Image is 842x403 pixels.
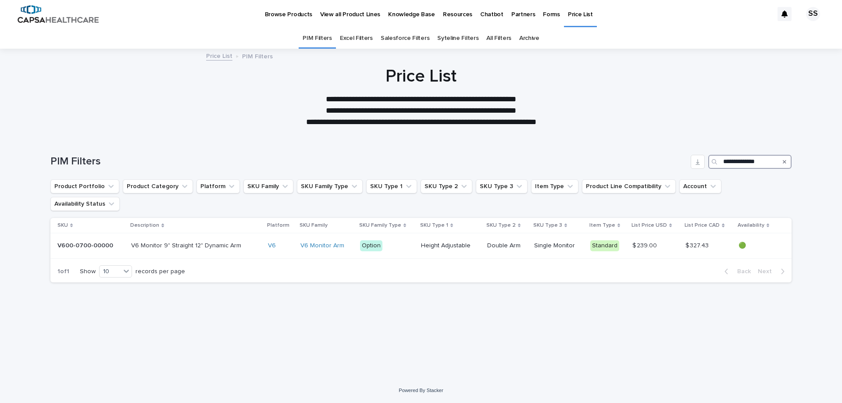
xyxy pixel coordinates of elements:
p: records per page [136,268,185,275]
button: Item Type [531,179,578,193]
button: Next [754,267,792,275]
button: Product Category [123,179,193,193]
a: Excel Filters [340,28,373,49]
button: Product Portfolio [50,179,119,193]
button: Product Line Compatibility [582,179,676,193]
button: Availability Status [50,197,120,211]
a: Syteline Filters [437,28,478,49]
input: Search [708,155,792,169]
p: V600-0700-00000 [57,240,115,250]
p: $ 327.43 [685,240,710,250]
a: All Filters [486,28,511,49]
p: Show [80,268,96,275]
button: SKU Family [243,179,293,193]
h1: Price List [206,66,636,87]
a: Powered By Stacker [399,388,443,393]
a: Archive [519,28,539,49]
div: SS [806,7,820,21]
a: V6 Monitor Arm [300,242,344,250]
span: Back [732,268,751,275]
p: SKU Type 3 [533,221,562,230]
a: PIM Filters [303,28,332,49]
p: SKU [57,221,68,230]
button: SKU Type 3 [476,179,528,193]
button: Back [717,267,754,275]
p: SKU Family [300,221,328,230]
p: PIM Filters [242,51,273,61]
p: Single Monitor [534,242,583,250]
span: Next [758,268,777,275]
button: Account [679,179,721,193]
p: List Price CAD [685,221,720,230]
a: V6 [268,242,276,250]
p: Description [130,221,159,230]
button: SKU Family Type [297,179,363,193]
tr: V600-0700-00000V600-0700-00000 V6 Monitor 9" Straight 12" Dynamic ArmV6 Monitor 9" Straight 12" D... [50,233,792,259]
p: SKU Type 2 [486,221,516,230]
p: Height Adjustable [421,242,480,250]
a: Salesforce Filters [381,28,429,49]
p: SKU Family Type [359,221,401,230]
p: Item Type [589,221,615,230]
p: Platform [267,221,289,230]
button: SKU Type 2 [421,179,472,193]
div: 10 [100,267,121,276]
a: Price List [206,50,232,61]
button: Platform [196,179,240,193]
p: 🟢 [739,242,778,250]
p: Double Arm [487,242,528,250]
button: SKU Type 1 [366,179,417,193]
p: Availability [738,221,764,230]
p: $ 239.00 [632,240,659,250]
p: SKU Type 1 [420,221,448,230]
h1: PIM Filters [50,155,687,168]
img: B5p4sRfuTuC72oLToeu7 [18,5,99,23]
div: Standard [590,240,619,251]
p: List Price USD [631,221,667,230]
p: 1 of 1 [50,261,76,282]
p: V6 Monitor 9" Straight 12" Dynamic Arm [131,240,243,250]
div: Option [360,240,382,251]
